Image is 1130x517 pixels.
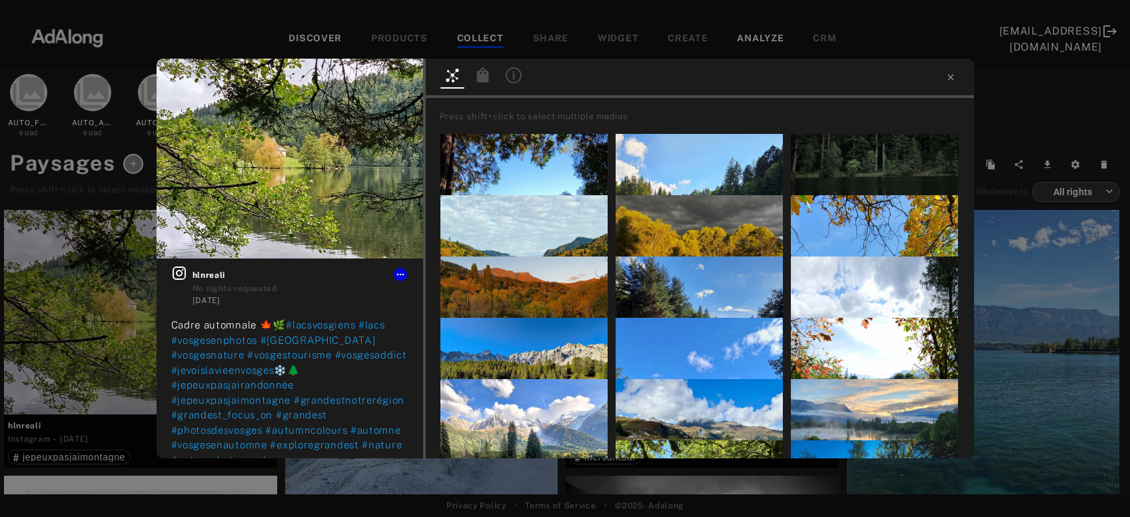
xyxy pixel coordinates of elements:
[270,439,358,450] span: #exploregrandest
[171,424,263,436] span: #photosdesvosges
[171,334,258,346] span: #vosgesenphotos
[1063,453,1130,517] div: Widget de chat
[157,59,423,258] img: 553169898_17951954295008273_1939304143290218162_n.webp
[276,409,327,420] span: #grandest
[171,364,300,376] span: #jevoislavieenvosges❄️🌲
[1063,453,1130,517] iframe: Chat Widget
[171,454,276,466] span: #naturephotography
[358,319,385,330] span: #lacs
[247,349,332,360] span: #vosgestourisme
[193,284,277,293] span: No rights requested
[265,424,347,436] span: #autumncolours
[171,379,294,390] span: #jepeuxpasjairandonnée
[171,439,267,450] span: #vosgesenautomne
[286,319,355,330] span: #lacsvosgiens
[350,424,401,436] span: #automne
[193,296,221,305] time: 2025-09-24T09:08:16.000Z
[335,349,407,360] span: #vosgesaddict
[362,439,402,450] span: #nature
[171,349,245,360] span: #vosgesnature
[171,409,273,420] span: #grandest_focus_on
[193,269,408,281] span: hlnreali
[261,334,376,346] span: #[GEOGRAPHIC_DATA]
[171,394,291,406] span: #jepeuxpasjaimontagne
[171,319,286,330] span: Cadre automnale 🍁🌿
[440,110,969,123] div: Press shift+click to select multiple medias
[294,394,404,406] span: #grandestnotrerégion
